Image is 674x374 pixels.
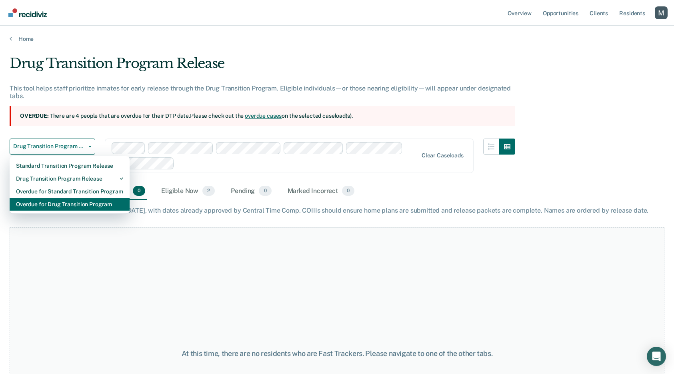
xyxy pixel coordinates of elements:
[8,8,47,17] img: Recidiviz
[342,186,354,196] span: 0
[10,55,515,78] div: Drug Transition Program Release
[286,183,356,200] div: Marked Incorrect0
[10,207,664,214] div: Fast Tracker cases have a release date [DATE], with dates already approved by Central Time Comp. ...
[16,198,123,211] div: Overdue for Drug Transition Program
[10,106,515,126] section: There are 4 people that are overdue for their DTP date. Please check out the on the selected case...
[422,152,464,159] div: Clear caseloads
[655,6,668,19] button: Profile dropdown button
[10,139,95,155] button: Drug Transition Program Release
[229,183,273,200] div: Pending0
[10,35,664,42] a: Home
[13,143,85,150] span: Drug Transition Program Release
[174,349,501,358] div: At this time, there are no residents who are Fast Trackers. Please navigate to one of the other t...
[16,172,123,185] div: Drug Transition Program Release
[10,84,515,100] div: This tool helps staff prioritize inmates for early release through the Drug Transition Program. E...
[133,186,145,196] span: 0
[10,156,130,214] div: Dropdown Menu
[259,186,271,196] span: 0
[16,185,123,198] div: Overdue for Standard Transition Program
[160,183,216,200] div: Eligible Now2
[20,113,49,119] strong: Overdue:
[202,186,215,196] span: 2
[647,347,666,366] div: Open Intercom Messenger
[16,159,123,172] div: Standard Transition Program Release
[245,113,282,119] a: overdue cases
